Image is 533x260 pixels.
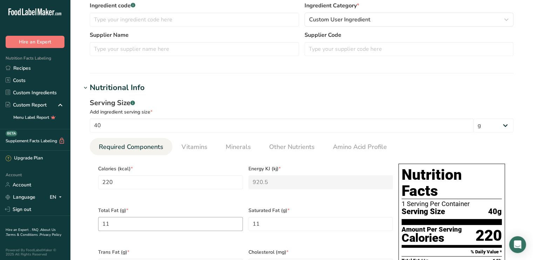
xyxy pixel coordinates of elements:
label: Ingredient code [90,1,299,10]
label: Supplier Name [90,31,299,39]
a: Privacy Policy [40,232,61,237]
span: Other Nutrients [269,142,315,152]
button: Hire an Expert [6,36,64,48]
span: 40g [488,207,502,216]
div: 1 Serving Per Container [402,200,502,207]
div: Powered By FoodLabelMaker © 2025 All Rights Reserved [6,248,64,256]
span: Calories (kcal) [98,165,243,172]
label: Supplier Code [305,31,514,39]
span: Serving Size [402,207,445,216]
div: Upgrade Plan [6,155,43,162]
div: 220 [476,226,502,245]
div: Add ingredient serving size [90,108,513,116]
a: Hire an Expert . [6,227,30,232]
div: Open Intercom Messenger [509,236,526,253]
span: Minerals [226,142,251,152]
div: Calories [402,233,462,243]
div: EN [50,193,64,201]
span: Required Components [99,142,163,152]
a: Terms & Conditions . [6,232,40,237]
section: % Daily Value * [402,248,502,256]
a: Language [6,191,35,203]
label: Ingredient Category [305,1,514,10]
h1: Nutrition Facts [402,167,502,199]
a: About Us . [6,227,56,237]
div: Serving Size [90,98,513,108]
div: Nutritional Info [90,82,145,94]
input: Type your supplier code here [305,42,514,56]
input: Type your serving size here [90,118,473,132]
span: Trans Fat (g) [98,248,243,256]
div: BETA [6,131,17,136]
input: Type your supplier name here [90,42,299,56]
span: Amino Acid Profile [333,142,387,152]
button: Custom User Ingredient [305,13,514,27]
div: Custom Report [6,101,47,109]
span: Saturated Fat (g) [248,207,393,214]
div: Amount Per Serving [402,226,462,233]
span: Energy KJ (kj) [248,165,393,172]
span: Vitamins [182,142,207,152]
a: FAQ . [32,227,40,232]
span: Total Fat (g) [98,207,243,214]
span: Custom User Ingredient [309,15,370,24]
input: Type your ingredient code here [90,13,299,27]
span: Cholesterol (mg) [248,248,393,256]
